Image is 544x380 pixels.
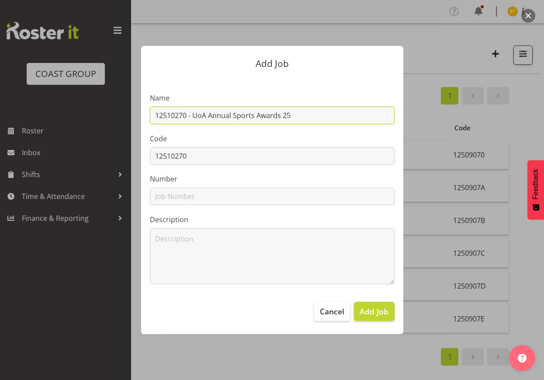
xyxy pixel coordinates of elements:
[532,169,540,199] span: Feedback
[150,59,395,68] p: Add Job
[360,306,388,317] span: Add Job
[150,107,395,124] input: Job Name
[320,306,344,317] span: Cancel
[150,174,395,184] label: Number
[150,93,395,103] label: Name
[150,147,395,165] input: Job Code
[518,354,527,363] img: help-xxl-2.png
[314,302,350,321] button: Cancel
[527,160,544,220] button: Feedback - Show survey
[150,188,395,205] input: Job Number
[354,302,394,321] button: Add Job
[150,133,395,144] label: Code
[150,214,395,225] label: Description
